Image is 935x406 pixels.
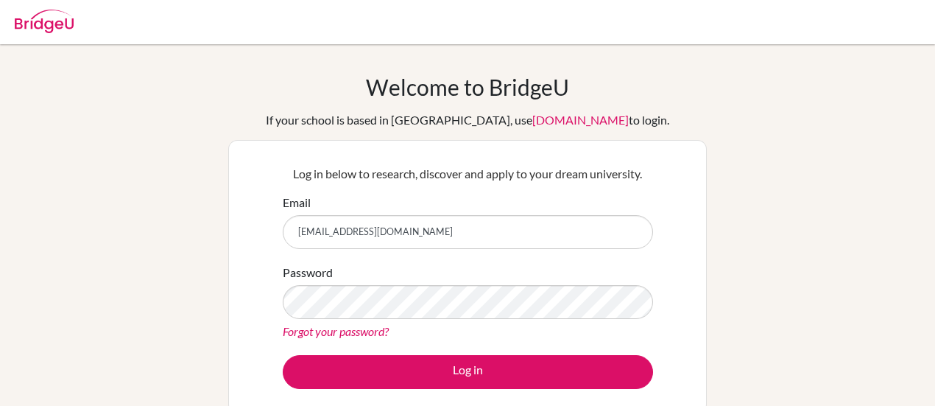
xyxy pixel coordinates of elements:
label: Email [283,194,311,211]
a: Forgot your password? [283,324,389,338]
img: Bridge-U [15,10,74,33]
p: Log in below to research, discover and apply to your dream university. [283,165,653,183]
a: [DOMAIN_NAME] [532,113,629,127]
div: If your school is based in [GEOGRAPHIC_DATA], use to login. [266,111,669,129]
label: Password [283,264,333,281]
button: Log in [283,355,653,389]
h1: Welcome to BridgeU [366,74,569,100]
